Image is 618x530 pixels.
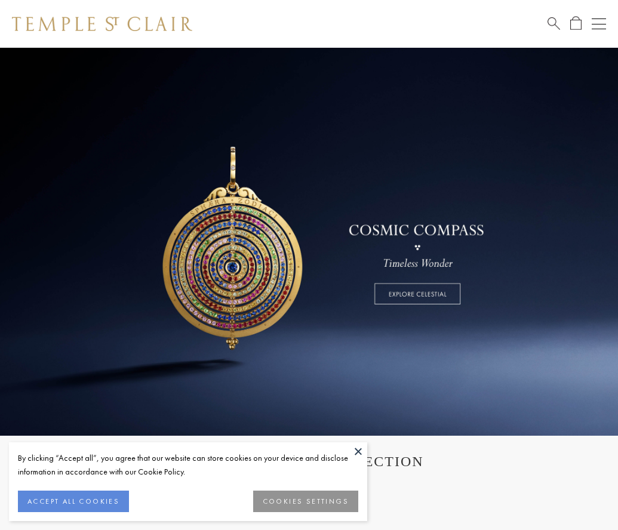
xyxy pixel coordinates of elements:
a: Open Shopping Bag [570,16,582,31]
button: COOKIES SETTINGS [253,491,358,512]
div: By clicking “Accept all”, you agree that our website can store cookies on your device and disclos... [18,451,358,479]
button: Open navigation [592,17,606,31]
a: Search [548,16,560,31]
button: ACCEPT ALL COOKIES [18,491,129,512]
img: Temple St. Clair [12,17,192,31]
